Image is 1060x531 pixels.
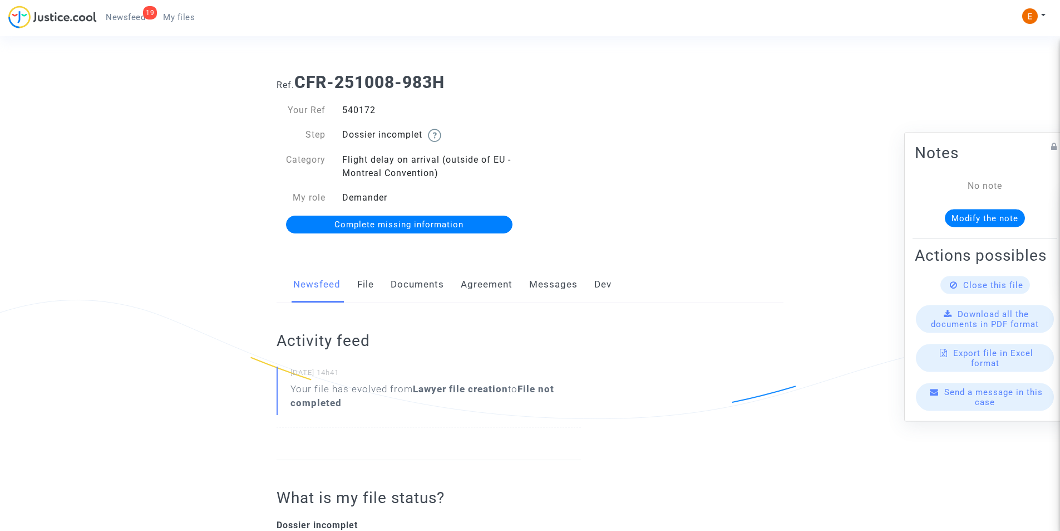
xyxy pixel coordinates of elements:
[334,220,464,230] span: Complete missing information
[268,153,334,180] div: Category
[944,387,1043,407] span: Send a message in this case
[391,266,444,303] a: Documents
[277,488,581,508] h2: What is my file status?
[931,309,1039,329] span: Download all the documents in PDF format
[413,383,508,394] b: Lawyer file creation
[357,266,374,303] a: File
[8,6,97,28] img: jc-logo.svg
[290,383,554,408] b: File not completed
[97,9,154,26] a: 19Newsfeed
[290,368,581,382] small: [DATE] 14h41
[277,80,294,90] span: Ref.
[915,245,1055,265] h2: Actions possibles
[915,143,1055,162] h2: Notes
[143,6,157,20] div: 19
[268,191,334,204] div: My role
[268,104,334,117] div: Your Ref
[334,104,530,117] div: 540172
[290,382,581,410] div: Your file has evolved from to
[334,128,530,142] div: Dossier incomplet
[945,209,1025,227] button: Modify the note
[428,129,441,142] img: help.svg
[931,179,1038,192] div: No note
[594,266,612,303] a: Dev
[461,266,512,303] a: Agreement
[277,331,581,350] h2: Activity feed
[334,153,530,180] div: Flight delay on arrival (outside of EU - Montreal Convention)
[268,128,334,142] div: Step
[529,266,578,303] a: Messages
[106,12,145,22] span: Newsfeed
[1022,8,1038,24] img: ACg8ocIeiFvHKe4dA5oeRFd_CiCnuxWUEc1A2wYhRJE3TTWt=s96-c
[154,9,204,26] a: My files
[963,280,1023,290] span: Close this file
[293,266,341,303] a: Newsfeed
[294,72,445,92] b: CFR-251008-983H
[334,191,530,204] div: Demander
[953,348,1033,368] span: Export file in Excel format
[163,12,195,22] span: My files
